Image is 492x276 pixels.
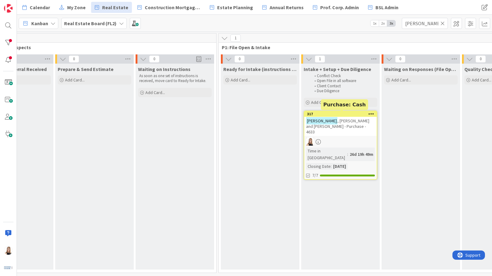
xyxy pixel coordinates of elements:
span: 3x [387,20,395,26]
span: Annual Returns [270,4,304,11]
span: 0 [475,55,486,63]
mark: [PERSON_NAME] [306,117,337,124]
span: : [331,163,332,170]
span: : [347,151,348,158]
p: As soon as one set of instructions is received, move card to Ready for Intake. [139,73,210,84]
span: Support [13,1,28,8]
span: 1 [230,34,241,42]
span: , [PERSON_NAME] and [PERSON_NAME] - Purchase - 4633 [306,118,369,135]
div: [DATE] [332,163,348,170]
div: 317 [307,112,377,116]
img: DB [4,246,13,255]
div: DB [304,138,377,146]
img: Visit kanbanzone.com [4,4,13,13]
a: Prof. Corp. Admin [309,2,363,13]
span: Prof. Corp. Admin [320,4,359,11]
img: DB [306,138,314,146]
img: avatar [4,263,13,272]
span: Add Card... [472,77,491,83]
span: Kanban [31,20,48,27]
a: Calendar [19,2,54,13]
span: Add Card... [65,77,85,83]
span: BSL Admin [375,4,398,11]
div: 317 [304,111,377,117]
span: 7/7 [312,172,318,179]
a: Annual Returns [259,2,307,13]
span: Add Card... [391,77,411,83]
b: Real Estate Board (FL2) [64,20,117,26]
span: Add Card... [311,100,331,105]
span: 1x [371,20,379,26]
a: 317[PERSON_NAME], [PERSON_NAME] and [PERSON_NAME] - Purchase - 4633DBTime in [GEOGRAPHIC_DATA]:26... [304,111,377,180]
span: Calendar [30,4,50,11]
span: Waiting on Instructions [138,66,190,72]
a: BSL Admin [364,2,402,13]
input: Quick Filter... [402,18,448,29]
span: 0 [395,55,406,63]
span: Intake + Setup + Due Diligence [304,66,371,72]
span: 0 [149,55,160,63]
span: My Zone [67,4,86,11]
div: Time in [GEOGRAPHIC_DATA] [306,148,347,161]
span: 2x [379,20,387,26]
li: Open File in all software [311,78,376,83]
a: Real Estate [91,2,132,13]
li: Due Diligence [311,89,376,93]
h5: Purchase: Cash [323,102,366,108]
span: Add Card... [231,77,250,83]
li: Conflict Check [311,73,376,78]
li: Client Contact [311,84,376,89]
span: 0 [69,55,79,63]
span: Prepare & Send Estimate [58,66,113,72]
div: 26d 19h 49m [348,151,375,158]
span: Real Estate [102,4,128,11]
span: 0 [234,55,245,63]
div: 317[PERSON_NAME], [PERSON_NAME] and [PERSON_NAME] - Purchase - 4633 [304,111,377,136]
div: Closing Date [306,163,331,170]
a: My Zone [56,2,89,13]
span: Construction Mortgages - Draws [145,4,201,11]
span: Estate Planning [217,4,253,11]
span: Ready for Intake (instructions received) [223,66,297,72]
span: 1 [315,55,325,63]
span: Waiting on Responses (File Opening) [384,66,458,72]
a: Construction Mortgages - Draws [134,2,204,13]
a: Estate Planning [206,2,257,13]
span: Add Card... [145,90,165,95]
